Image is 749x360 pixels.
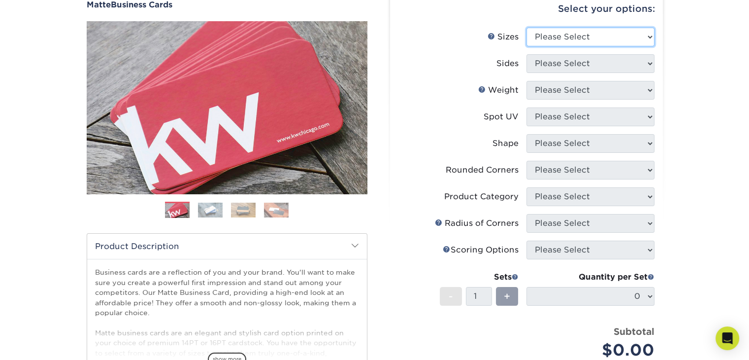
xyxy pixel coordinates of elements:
[488,31,519,43] div: Sizes
[444,191,519,203] div: Product Category
[504,289,510,304] span: +
[492,138,519,149] div: Shape
[478,84,519,96] div: Weight
[231,203,256,217] img: Business Cards 03
[165,198,190,223] img: Business Cards 01
[443,244,519,256] div: Scoring Options
[264,203,289,217] img: Business Cards 04
[526,271,654,283] div: Quantity per Set
[440,271,519,283] div: Sets
[435,217,519,229] div: Radius of Corners
[449,289,453,304] span: -
[716,326,739,350] div: Open Intercom Messenger
[446,164,519,176] div: Rounded Corners
[484,111,519,123] div: Spot UV
[2,330,84,357] iframe: Google Customer Reviews
[198,203,223,217] img: Business Cards 02
[87,234,367,259] h2: Product Description
[614,326,654,337] strong: Subtotal
[496,58,519,70] div: Sides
